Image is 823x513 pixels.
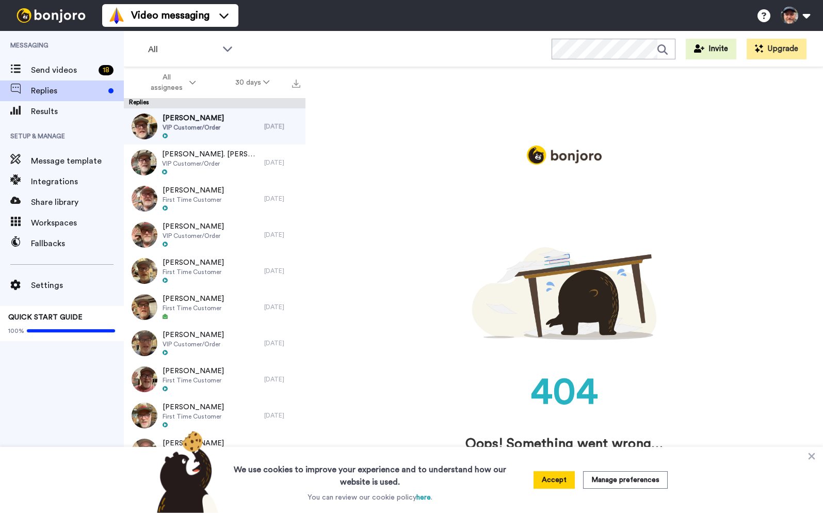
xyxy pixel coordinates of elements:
[126,68,216,97] button: All assignees
[132,258,157,284] img: 3e7f2da6-4ec0-476e-9eb9-79af9770d4f5-thumb.jpg
[132,186,157,212] img: 348cb988-0c7c-498b-a72c-1bcea6f49280-thumb.jpg
[264,339,300,347] div: [DATE]
[326,366,802,419] div: 404
[264,411,300,420] div: [DATE]
[292,79,300,88] img: export.svg
[124,253,305,289] a: [PERSON_NAME]First Time Customer[DATE]
[308,492,432,503] p: You can review our cookie policy .
[163,258,224,268] span: [PERSON_NAME]
[163,402,224,412] span: [PERSON_NAME]
[163,232,224,240] span: VIP Customer/Order
[163,294,224,304] span: [PERSON_NAME]
[163,221,224,232] span: [PERSON_NAME]
[108,7,125,24] img: vm-color.svg
[31,217,124,229] span: Workspaces
[163,366,224,376] span: [PERSON_NAME]
[31,105,124,118] span: Results
[223,457,517,488] h3: We use cookies to improve your experience and to understand how our website is used.
[264,122,300,131] div: [DATE]
[132,366,157,392] img: fa495ca6-d2ae-4eee-be2f-28240386c5f5-thumb.jpg
[124,108,305,145] a: [PERSON_NAME]VIP Customer/Order[DATE]
[416,494,431,501] a: here
[163,330,224,340] span: [PERSON_NAME]
[686,39,736,59] button: Invite
[12,8,90,23] img: bj-logo-header-white.svg
[124,217,305,253] a: [PERSON_NAME]VIP Customer/Order[DATE]
[264,231,300,239] div: [DATE]
[163,123,224,132] span: VIP Customer/Order
[163,340,224,348] span: VIP Customer/Order
[264,158,300,167] div: [DATE]
[131,8,209,23] span: Video messaging
[264,303,300,311] div: [DATE]
[534,471,575,489] button: Accept
[289,75,303,90] button: Export all results that match these filters now.
[31,196,124,209] span: Share library
[124,361,305,397] a: [PERSON_NAME]First Time Customer[DATE]
[31,155,124,167] span: Message template
[472,247,656,340] img: 404.png
[162,159,259,168] span: VIP Customer/Order
[132,294,157,320] img: e8c3cc0a-86f0-4c14-aec1-92ef56821e07-thumb.jpg
[132,222,157,248] img: 696548fe-9019-4541-b037-09ffec3104fa-thumb.jpg
[8,327,24,335] span: 100%
[583,471,668,489] button: Manage preferences
[132,403,157,428] img: 59057fe9-f542-4bff-97c4-df1a8094f83e-thumb.jpg
[31,85,104,97] span: Replies
[124,397,305,434] a: [PERSON_NAME]First Time Customer[DATE]
[163,304,224,312] span: First Time Customer
[264,195,300,203] div: [DATE]
[99,65,114,75] div: 18
[124,289,305,325] a: [PERSON_NAME]First Time Customer[DATE]
[124,434,305,470] a: [PERSON_NAME]First Time Customer[DATE]
[163,196,224,204] span: First Time Customer
[132,330,157,356] img: 4db28488-bd45-4338-a3e5-3e65824dc0e6-thumb.jpg
[31,175,124,188] span: Integrations
[264,267,300,275] div: [DATE]
[124,145,305,181] a: [PERSON_NAME]. [PERSON_NAME]VIP Customer/Order[DATE]
[163,376,224,384] span: First Time Customer
[148,430,224,513] img: bear-with-cookie.png
[31,64,94,76] span: Send videos
[163,412,224,421] span: First Time Customer
[264,375,300,383] div: [DATE]
[163,268,224,276] span: First Time Customer
[132,439,157,464] img: e31ad22a-2fc1-4dc2-b112-10dfee1293c1-thumb.jpg
[8,314,83,321] span: QUICK START GUIDE
[146,72,187,93] span: All assignees
[124,98,305,108] div: Replies
[326,435,802,454] div: Oops! Something went wrong…
[527,146,602,165] img: logo_full.png
[747,39,806,59] button: Upgrade
[163,185,224,196] span: [PERSON_NAME]
[31,237,124,250] span: Fallbacks
[216,73,289,92] button: 30 days
[31,279,124,292] span: Settings
[132,114,157,139] img: afe63e30-6619-4fbe-8264-4336547eaaf5-thumb.jpg
[124,181,305,217] a: [PERSON_NAME]First Time Customer[DATE]
[131,150,157,175] img: 0aa65925-38b4-4675-bcd1-428f806d83f0-thumb.jpg
[148,43,217,56] span: All
[124,325,305,361] a: [PERSON_NAME]VIP Customer/Order[DATE]
[162,149,259,159] span: [PERSON_NAME]. [PERSON_NAME]
[163,113,224,123] span: [PERSON_NAME]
